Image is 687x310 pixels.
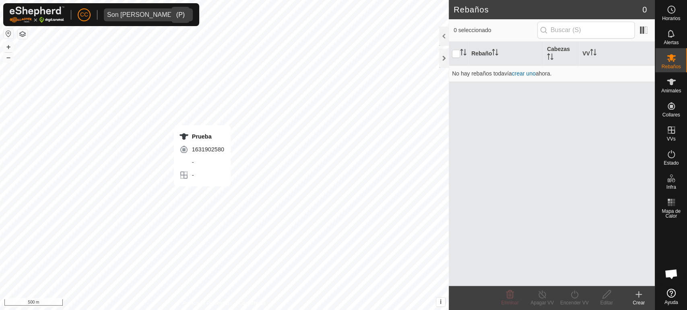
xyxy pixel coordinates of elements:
th: Rebaño [468,42,544,66]
span: Animales [661,88,681,93]
div: Prueba [179,132,224,141]
span: CC [80,10,88,19]
a: crear uno [512,70,536,77]
button: + [4,42,13,52]
p-sorticon: Activar para ordenar [590,50,596,57]
p-sorticon: Activar para ordenar [492,50,498,57]
a: Política de Privacidad [183,300,229,307]
th: VV [579,42,655,66]
span: i [440,298,441,305]
div: Son [PERSON_NAME] [107,12,173,18]
span: Infra [666,185,676,190]
div: - [179,157,224,167]
span: Son Felip SRM [104,8,177,21]
div: - [179,170,224,180]
span: 0 [642,4,647,16]
div: Chat abierto [659,262,683,286]
input: Buscar (S) [537,22,635,39]
p-sorticon: Activar para ordenar [547,55,553,61]
div: Encender VV [558,299,590,306]
p-sorticon: Activar para ordenar [460,50,466,57]
span: Ayuda [664,300,678,305]
div: Crear [623,299,655,306]
img: Logo Gallagher [10,6,64,23]
span: Mapa de Calor [657,209,685,218]
span: Estado [664,161,679,165]
span: Rebaños [661,64,681,69]
th: Cabezas [544,42,579,66]
span: Collares [662,112,680,117]
span: Eliminar [501,300,518,306]
a: Contáctenos [239,300,266,307]
div: 1631902580 [179,145,224,154]
button: – [4,53,13,62]
span: 0 seleccionado [454,26,537,35]
span: VVs [666,137,675,141]
a: Ayuda [655,286,687,308]
div: dropdown trigger [177,8,193,21]
h2: Rebaños [454,5,642,14]
button: Capas del Mapa [18,29,27,39]
div: Apagar VV [526,299,558,306]
td: No hay rebaños todavía ahora. [449,65,655,82]
div: Editar [590,299,623,306]
button: i [436,298,445,306]
span: Alertas [664,40,679,45]
button: Restablecer Mapa [4,29,13,39]
span: Horarios [662,16,680,21]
